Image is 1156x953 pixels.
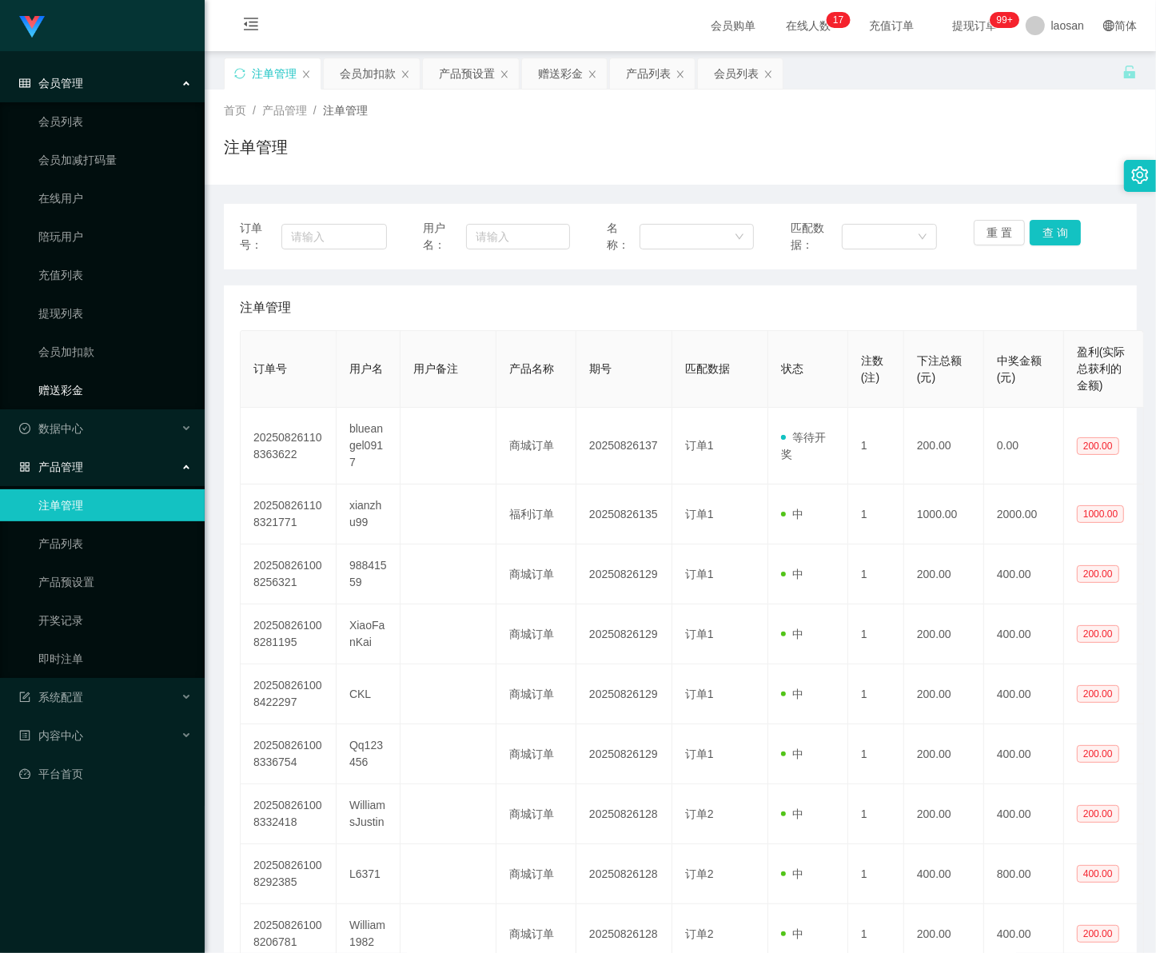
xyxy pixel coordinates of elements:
td: Qq123456 [337,724,401,784]
td: 1 [848,408,904,484]
td: L6371 [337,844,401,904]
a: 即时注单 [38,643,192,675]
i: 图标: appstore-o [19,461,30,473]
a: 会员列表 [38,106,192,138]
i: 图标: close [763,70,773,79]
span: 用户名： [424,220,466,253]
td: 202508261108363622 [241,408,337,484]
td: 1 [848,664,904,724]
td: 200.00 [904,604,984,664]
td: 商城订单 [496,844,576,904]
td: 商城订单 [496,408,576,484]
span: 中 [781,628,803,640]
span: 200.00 [1077,805,1119,823]
span: 用户备注 [413,362,458,375]
span: 产品名称 [509,362,554,375]
span: 订单号 [253,362,287,375]
td: 0.00 [984,408,1064,484]
td: 800.00 [984,844,1064,904]
i: 图标: down [735,232,744,243]
a: 注单管理 [38,489,192,521]
div: 产品预设置 [439,58,495,89]
span: 内容中心 [19,729,83,742]
td: 2000.00 [984,484,1064,544]
i: 图标: close [301,70,311,79]
span: 在线人数 [778,20,839,31]
span: 匹配数据 [685,362,730,375]
td: 202508261008256321 [241,544,337,604]
i: 图标: down [918,232,927,243]
span: 产品管理 [262,104,307,117]
td: 202508261008281195 [241,604,337,664]
td: 400.00 [904,844,984,904]
span: 状态 [781,362,803,375]
td: 200.00 [904,784,984,844]
td: 202508261108321771 [241,484,337,544]
a: 赠送彩金 [38,374,192,406]
img: logo.9652507e.png [19,16,45,38]
td: 1 [848,544,904,604]
span: / [253,104,256,117]
td: 商城订单 [496,664,576,724]
sup: 965 [991,12,1019,28]
span: 中 [781,688,803,700]
i: 图标: menu-fold [224,1,278,52]
td: 200.00 [904,544,984,604]
td: 商城订单 [496,544,576,604]
span: 订单1 [685,748,714,760]
td: 400.00 [984,784,1064,844]
i: 图标: close [588,70,597,79]
span: 订单2 [685,927,714,940]
a: 产品预设置 [38,566,192,598]
span: 期号 [589,362,612,375]
a: 会员加扣款 [38,336,192,368]
td: CKL [337,664,401,724]
span: 中 [781,867,803,880]
div: 会员加扣款 [340,58,396,89]
td: 20250826128 [576,844,672,904]
span: 订单号： [240,220,281,253]
td: 202508261008336754 [241,724,337,784]
td: 20250826128 [576,784,672,844]
td: 1 [848,844,904,904]
sup: 17 [827,12,850,28]
a: 会员加减打码量 [38,144,192,176]
span: 400.00 [1077,865,1119,883]
span: 下注总额(元) [917,354,962,384]
span: 订单1 [685,628,714,640]
span: 用户名 [349,362,383,375]
input: 请输入 [281,224,387,249]
span: 订单1 [685,508,714,520]
span: 会员管理 [19,77,83,90]
span: 200.00 [1077,925,1119,943]
a: 充值列表 [38,259,192,291]
div: 赠送彩金 [538,58,583,89]
i: 图标: unlock [1122,65,1137,79]
td: 1 [848,784,904,844]
span: 中 [781,748,803,760]
td: 400.00 [984,604,1064,664]
span: 200.00 [1077,565,1119,583]
td: 202508261008332418 [241,784,337,844]
td: 20250826129 [576,604,672,664]
td: 1 [848,484,904,544]
td: 1 [848,604,904,664]
span: 系统配置 [19,691,83,704]
td: WilliamsJustin [337,784,401,844]
a: 在线用户 [38,182,192,214]
i: 图标: profile [19,730,30,741]
i: 图标: form [19,692,30,703]
a: 图标: dashboard平台首页 [19,758,192,790]
span: 200.00 [1077,625,1119,643]
a: 开奖记录 [38,604,192,636]
span: 中 [781,807,803,820]
span: 中 [781,927,803,940]
td: 商城订单 [496,724,576,784]
span: 提现订单 [944,20,1005,31]
i: 图标: setting [1131,166,1149,184]
a: 产品列表 [38,528,192,560]
td: 商城订单 [496,604,576,664]
i: 图标: global [1103,20,1114,31]
span: 匹配数据： [791,220,843,253]
span: 等待开奖 [781,431,826,461]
